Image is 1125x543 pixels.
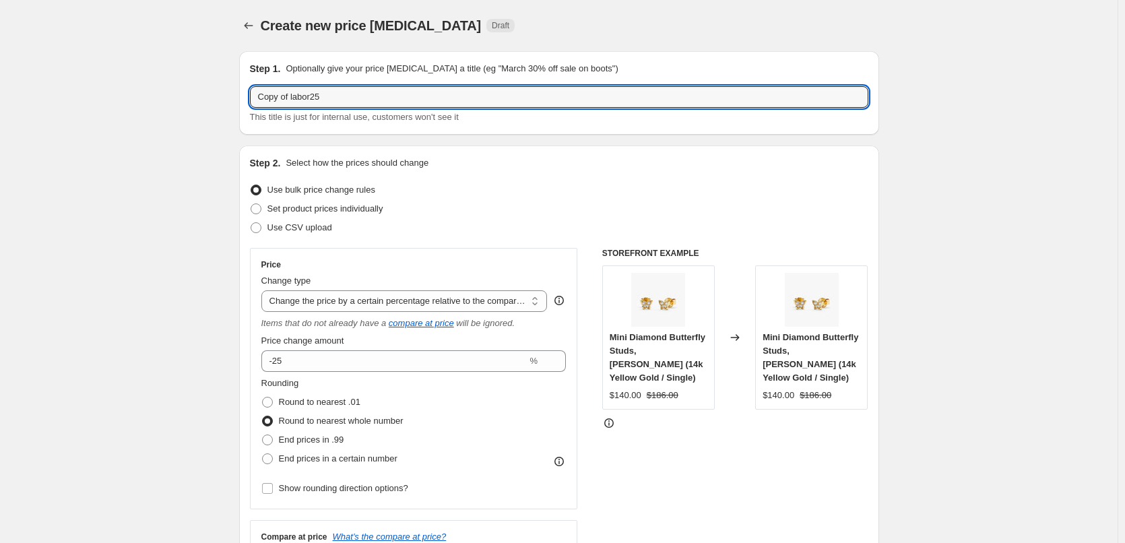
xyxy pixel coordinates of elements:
[610,389,641,402] div: $140.00
[279,483,408,493] span: Show rounding direction options?
[279,397,360,407] span: Round to nearest .01
[800,389,831,402] strike: $186.00
[239,16,258,35] button: Price change jobs
[333,532,447,542] button: What's the compare at price?
[279,453,397,464] span: End prices in a certain number
[456,318,515,328] i: will be ignored.
[529,356,538,366] span: %
[610,332,705,383] span: Mini Diamond Butterfly Studs, [PERSON_NAME] (14k Yellow Gold / Single)
[647,389,678,402] strike: $186.00
[279,435,344,445] span: End prices in .99
[631,273,685,327] img: Yellow_Gold_Diamond_Butterfly_Earrings_80x.jpg
[785,273,839,327] img: Yellow_Gold_Diamond_Butterfly_Earrings_80x.jpg
[492,20,509,31] span: Draft
[250,112,459,122] span: This title is just for internal use, customers won't see it
[261,318,387,328] i: Items that do not already have a
[602,248,868,259] h6: STOREFRONT EXAMPLE
[286,156,428,170] p: Select how the prices should change
[267,185,375,195] span: Use bulk price change rules
[261,336,344,346] span: Price change amount
[261,378,299,388] span: Rounding
[267,203,383,214] span: Set product prices individually
[261,18,482,33] span: Create new price [MEDICAL_DATA]
[261,532,327,542] h3: Compare at price
[250,86,868,108] input: 30% off holiday sale
[267,222,332,232] span: Use CSV upload
[261,259,281,270] h3: Price
[250,156,281,170] h2: Step 2.
[763,332,858,383] span: Mini Diamond Butterfly Studs, [PERSON_NAME] (14k Yellow Gold / Single)
[279,416,404,426] span: Round to nearest whole number
[261,276,311,286] span: Change type
[250,62,281,75] h2: Step 1.
[763,389,794,402] div: $140.00
[552,294,566,307] div: help
[389,318,454,328] button: compare at price
[261,350,527,372] input: -20
[286,62,618,75] p: Optionally give your price [MEDICAL_DATA] a title (eg "March 30% off sale on boots")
